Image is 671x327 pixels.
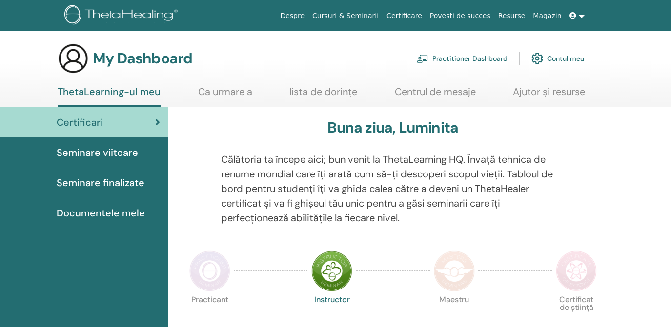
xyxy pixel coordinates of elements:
img: Certificate of Science [556,250,597,291]
a: Resurse [494,7,529,25]
a: ThetaLearning-ul meu [58,86,161,107]
a: Centrul de mesaje [395,86,476,105]
span: Seminare viitoare [57,145,138,160]
img: Practitioner [189,250,230,291]
a: Magazin [529,7,565,25]
img: chalkboard-teacher.svg [417,54,428,63]
a: Ca urmare a [198,86,252,105]
p: Călătoria ta începe aici; bun venit la ThetaLearning HQ. Învață tehnica de renume mondial care îț... [221,152,565,225]
img: logo.png [64,5,181,27]
a: Povesti de succes [426,7,494,25]
img: Master [434,250,475,291]
a: Practitioner Dashboard [417,48,508,69]
a: Contul meu [531,48,584,69]
a: Certificare [383,7,426,25]
h3: Buna ziua, Luminita [327,119,458,136]
a: Ajutor și resurse [513,86,585,105]
img: cog.svg [531,50,543,67]
img: Instructor [311,250,352,291]
a: lista de dorințe [289,86,357,105]
h3: My Dashboard [93,50,192,67]
span: Seminare finalizate [57,175,144,190]
img: generic-user-icon.jpg [58,43,89,74]
a: Despre [276,7,308,25]
span: Documentele mele [57,206,145,220]
a: Cursuri & Seminarii [308,7,383,25]
span: Certificari [57,115,103,130]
